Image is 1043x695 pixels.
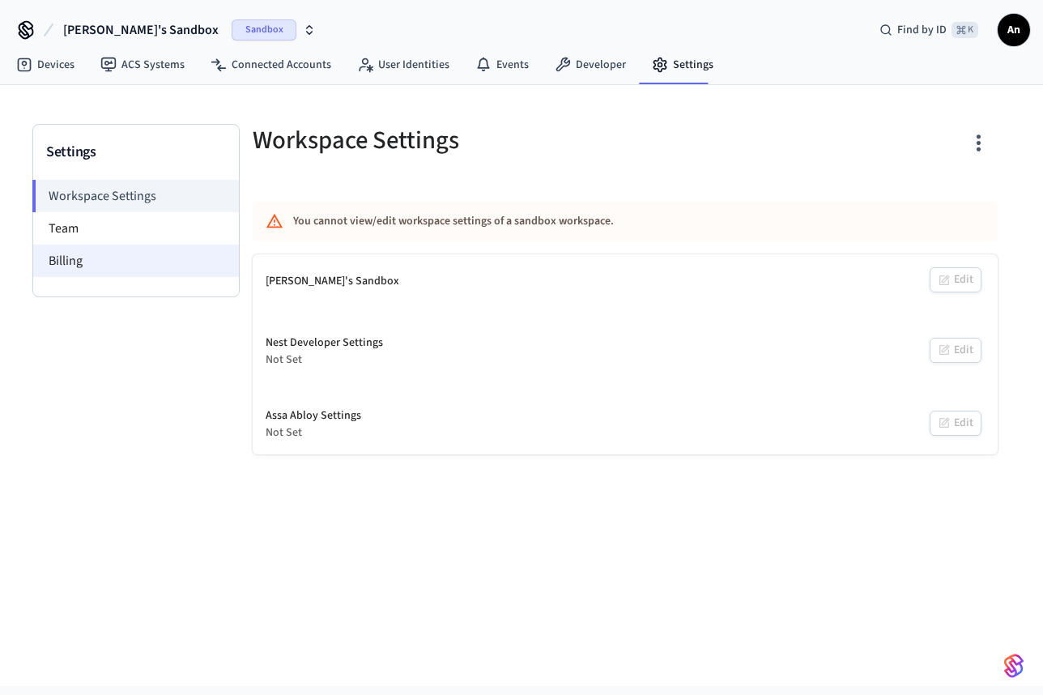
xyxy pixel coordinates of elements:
[999,15,1028,45] span: An
[951,22,978,38] span: ⌘ K
[998,14,1030,46] button: An
[266,407,361,424] div: Assa Abloy Settings
[87,50,198,79] a: ACS Systems
[1004,653,1024,679] img: SeamLogoGradient.69752ec5.svg
[266,424,361,441] div: Not Set
[32,180,239,212] li: Workspace Settings
[46,141,226,164] h3: Settings
[897,22,947,38] span: Find by ID
[33,212,239,245] li: Team
[344,50,462,79] a: User Identities
[63,20,219,40] span: [PERSON_NAME]'s Sandbox
[866,15,991,45] div: Find by ID⌘ K
[266,352,383,369] div: Not Set
[293,207,868,237] div: You cannot view/edit workspace settings of a sandbox workspace.
[266,335,383,352] div: Nest Developer Settings
[253,124,615,157] h5: Workspace Settings
[266,273,399,290] div: [PERSON_NAME]'s Sandbox
[542,50,639,79] a: Developer
[33,245,239,277] li: Billing
[232,19,296,41] span: Sandbox
[3,50,87,79] a: Devices
[462,50,542,79] a: Events
[198,50,344,79] a: Connected Accounts
[639,50,726,79] a: Settings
